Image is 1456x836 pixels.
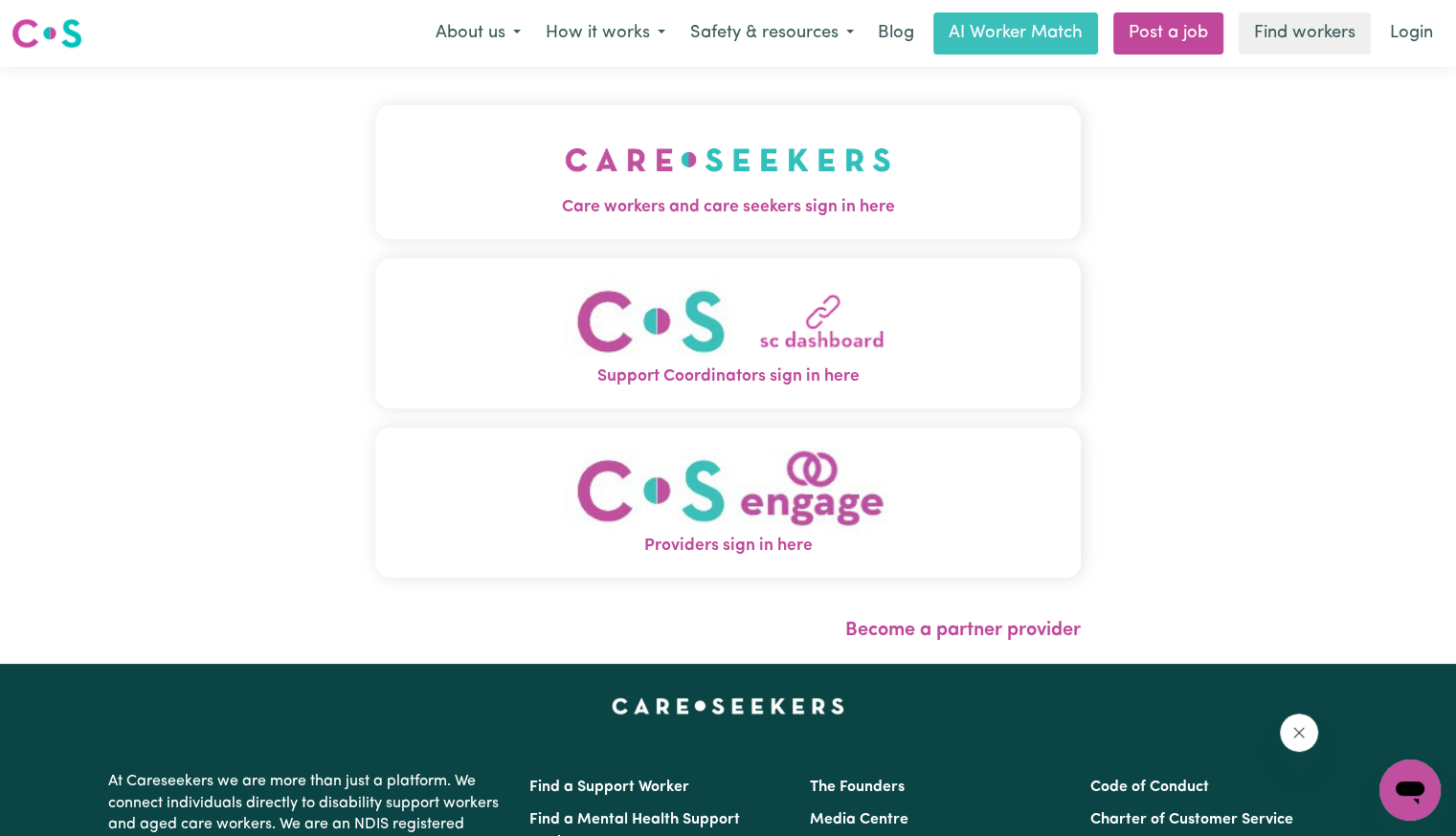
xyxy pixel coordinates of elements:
iframe: Button to launch messaging window [1379,759,1441,821]
a: Login [1378,12,1445,55]
span: Need any help? [11,13,116,29]
button: About us [423,13,533,54]
a: Find a Support Worker [529,780,689,795]
span: Care workers and care seekers sign in here [375,195,1081,220]
a: Post a job [1113,12,1223,55]
a: The Founders [810,780,905,795]
a: Media Centre [810,812,908,827]
a: Blog [866,12,926,55]
iframe: Close message [1280,714,1318,752]
button: Safety & resources [678,13,866,54]
a: Careseekers logo [11,11,82,55]
button: Providers sign in here [375,428,1081,578]
span: Support Coordinators sign in here [375,364,1081,389]
a: Careseekers home page [612,698,844,714]
a: Find workers [1239,12,1371,55]
button: Care workers and care seekers sign in here [375,105,1081,239]
a: Code of Conduct [1090,780,1209,795]
button: Support Coordinators sign in here [375,258,1081,408]
img: Careseekers logo [11,16,82,51]
button: How it works [533,13,678,54]
a: Become a partner provider [845,621,1081,640]
span: Providers sign in here [375,534,1081,559]
a: Charter of Customer Service [1090,812,1293,827]
a: AI Worker Match [933,12,1098,55]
